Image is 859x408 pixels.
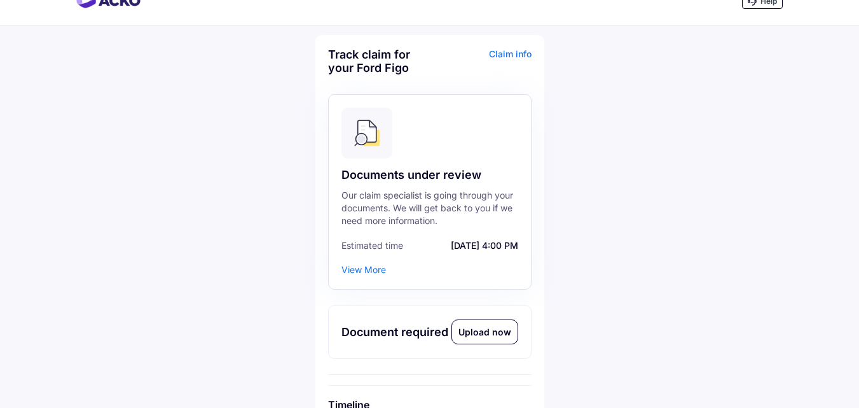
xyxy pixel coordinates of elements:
[452,320,518,344] div: Upload now
[341,240,403,251] span: Estimated time
[406,240,518,251] span: [DATE] 4:00 PM
[341,264,386,276] div: View More
[341,189,518,227] div: Our claim specialist is going through your documents. We will get back to you if we need more inf...
[341,325,448,340] div: Document required
[328,48,427,74] div: Track claim for your Ford Figo
[341,167,518,183] div: Documents under review
[433,48,532,84] div: Claim info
